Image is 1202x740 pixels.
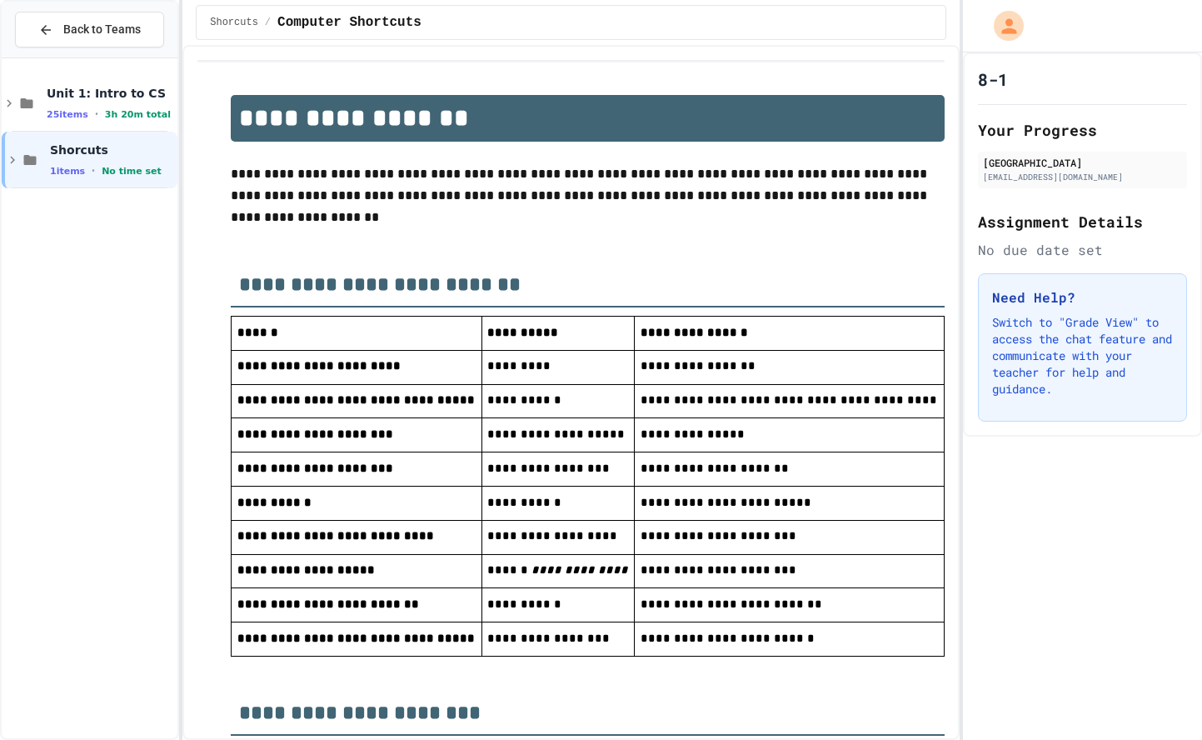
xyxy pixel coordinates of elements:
[102,166,162,177] span: No time set
[992,287,1173,307] h3: Need Help?
[1132,673,1185,723] iframe: chat widget
[105,109,171,120] span: 3h 20m total
[983,155,1182,170] div: [GEOGRAPHIC_DATA]
[210,16,258,29] span: Shorcuts
[50,166,85,177] span: 1 items
[50,142,174,157] span: Shorcuts
[63,21,141,38] span: Back to Teams
[1064,601,1185,672] iframe: chat widget
[277,12,421,32] span: Computer Shortcuts
[978,240,1187,260] div: No due date set
[992,314,1173,397] p: Switch to "Grade View" to access the chat feature and communicate with your teacher for help and ...
[976,7,1028,45] div: My Account
[47,86,174,101] span: Unit 1: Intro to CS
[978,67,1008,91] h1: 8-1
[47,109,88,120] span: 25 items
[95,107,98,121] span: •
[265,16,271,29] span: /
[15,12,164,47] button: Back to Teams
[978,210,1187,233] h2: Assignment Details
[978,118,1187,142] h2: Your Progress
[92,164,95,177] span: •
[983,171,1182,183] div: [EMAIL_ADDRESS][DOMAIN_NAME]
